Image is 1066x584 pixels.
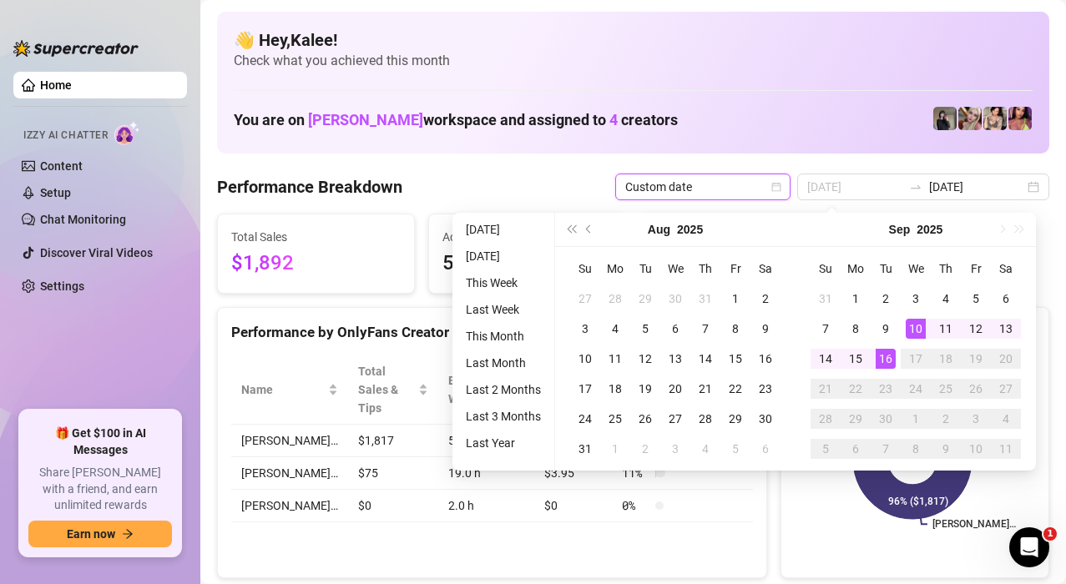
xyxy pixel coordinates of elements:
[67,527,115,541] span: Earn now
[570,374,600,404] td: 2025-08-17
[241,380,325,399] span: Name
[725,349,745,369] div: 15
[1008,107,1032,130] img: GODDESS
[231,490,348,522] td: [PERSON_NAME]…
[750,314,781,344] td: 2025-08-09
[841,434,871,464] td: 2025-10-06
[876,409,896,429] div: 30
[901,254,931,284] th: We
[750,344,781,374] td: 2025-08-16
[876,289,896,309] div: 2
[966,379,986,399] div: 26
[846,409,866,429] div: 29
[665,319,685,339] div: 6
[996,289,1016,309] div: 6
[348,490,438,522] td: $0
[906,319,926,339] div: 10
[906,439,926,459] div: 8
[28,521,172,547] button: Earn nowarrow-right
[720,284,750,314] td: 2025-08-01
[901,284,931,314] td: 2025-09-03
[876,349,896,369] div: 16
[755,409,776,429] div: 30
[816,319,836,339] div: 7
[931,284,961,314] td: 2025-09-04
[901,344,931,374] td: 2025-09-17
[720,254,750,284] th: Fr
[690,254,720,284] th: Th
[811,374,841,404] td: 2025-09-21
[459,433,548,453] li: Last Year
[660,314,690,344] td: 2025-08-06
[871,404,901,434] td: 2025-09-30
[931,434,961,464] td: 2025-10-09
[442,228,612,246] span: Active Chats
[348,425,438,457] td: $1,817
[750,284,781,314] td: 2025-08-02
[625,174,781,199] span: Custom date
[665,409,685,429] div: 27
[725,319,745,339] div: 8
[755,289,776,309] div: 2
[630,404,660,434] td: 2025-08-26
[23,128,108,143] span: Izzy AI Chatter
[630,434,660,464] td: 2025-09-02
[996,349,1016,369] div: 20
[575,439,595,459] div: 31
[570,314,600,344] td: 2025-08-03
[40,78,72,92] a: Home
[958,107,982,130] img: Anna
[816,409,836,429] div: 28
[909,180,922,194] span: to
[234,28,1033,52] h4: 👋 Hey, Kalee !
[966,349,986,369] div: 19
[677,213,703,246] button: Choose a year
[660,374,690,404] td: 2025-08-20
[40,186,71,199] a: Setup
[966,409,986,429] div: 3
[720,404,750,434] td: 2025-08-29
[695,319,715,339] div: 7
[720,434,750,464] td: 2025-09-05
[231,355,348,425] th: Name
[534,490,612,522] td: $0
[231,248,401,279] span: $1,892
[933,107,957,130] img: Anna
[725,409,745,429] div: 29
[991,344,1021,374] td: 2025-09-20
[358,362,415,417] span: Total Sales & Tips
[28,425,172,458] span: 🎁 Get $100 in AI Messages
[871,254,901,284] th: Tu
[635,349,655,369] div: 12
[936,349,956,369] div: 18
[665,379,685,399] div: 20
[600,344,630,374] td: 2025-08-11
[906,379,926,399] div: 24
[600,254,630,284] th: Mo
[901,314,931,344] td: 2025-09-10
[635,319,655,339] div: 5
[28,465,172,514] span: Share [PERSON_NAME] with a friend, and earn unlimited rewards
[459,326,548,346] li: This Month
[605,439,625,459] div: 1
[459,406,548,426] li: Last 3 Months
[665,349,685,369] div: 13
[750,434,781,464] td: 2025-09-06
[932,518,1016,530] text: [PERSON_NAME]…
[40,246,153,259] a: Discover Viral Videos
[665,439,685,459] div: 3
[231,228,401,246] span: Total Sales
[811,404,841,434] td: 2025-09-28
[622,496,649,515] span: 0 %
[630,254,660,284] th: Tu
[605,379,625,399] div: 18
[660,284,690,314] td: 2025-07-30
[40,213,126,226] a: Chat Monitoring
[122,528,134,540] span: arrow-right
[459,380,548,400] li: Last 2 Months
[961,374,991,404] td: 2025-09-26
[846,439,866,459] div: 6
[996,409,1016,429] div: 4
[966,439,986,459] div: 10
[438,490,534,522] td: 2.0 h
